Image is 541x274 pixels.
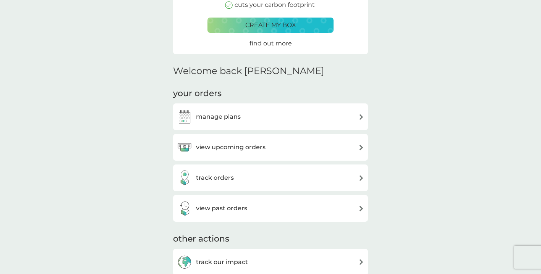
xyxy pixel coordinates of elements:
h3: manage plans [196,112,241,122]
img: arrow right [358,175,364,181]
h3: view upcoming orders [196,142,266,152]
h3: track our impact [196,257,248,267]
p: create my box [245,20,296,30]
button: create my box [207,18,334,33]
h3: other actions [173,233,229,245]
h3: your orders [173,88,222,100]
h2: Welcome back [PERSON_NAME] [173,66,324,77]
img: arrow right [358,145,364,150]
a: find out more [249,39,292,48]
img: arrow right [358,259,364,265]
img: arrow right [358,114,364,120]
h3: view past orders [196,203,247,213]
span: find out more [249,40,292,47]
h3: track orders [196,173,234,183]
img: arrow right [358,206,364,211]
